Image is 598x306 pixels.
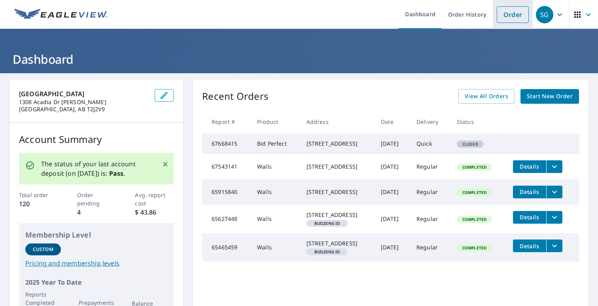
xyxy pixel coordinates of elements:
td: 65915840 [202,179,251,205]
span: View All Orders [465,91,508,101]
span: Details [518,188,541,196]
p: 120 [19,199,58,209]
div: [STREET_ADDRESS] [307,140,369,148]
td: Regular [410,233,450,262]
p: The status of your last account deposit (on [DATE]) is: . [41,159,152,178]
p: 2025 Year To Date [25,277,167,287]
td: [DATE] [375,154,410,179]
button: detailsBtn-67543141 [513,160,546,173]
a: View All Orders [458,89,515,104]
span: Details [518,242,541,250]
p: [GEOGRAPHIC_DATA], AB T2J2V9 [19,106,148,113]
p: Recent Orders [202,89,269,104]
span: Details [518,213,541,221]
td: Walls [251,205,300,233]
th: Date [375,110,410,133]
p: Order pending [77,191,116,207]
th: Status [450,110,507,133]
th: Report # [202,110,251,133]
button: filesDropdownBtn-65627448 [546,211,562,224]
td: Regular [410,179,450,205]
p: 4 [77,207,116,217]
td: 67668415 [202,133,251,154]
td: [DATE] [375,133,410,154]
td: [DATE] [375,205,410,233]
td: Walls [251,179,300,205]
h1: Dashboard [9,51,589,67]
em: Building ID [314,250,340,254]
td: Bid Perfect [251,133,300,154]
span: Details [518,163,541,170]
button: Close [160,159,170,169]
span: Completed [458,190,491,195]
p: 1308 Acadia Dr [PERSON_NAME] [19,99,148,106]
p: Account Summary [19,132,174,146]
em: Building ID [314,221,340,225]
div: [STREET_ADDRESS] [307,239,369,247]
span: Completed [458,217,491,222]
button: detailsBtn-65465459 [513,239,546,252]
a: Start New Order [520,89,579,104]
a: Order [497,6,529,23]
div: [STREET_ADDRESS] [307,211,369,219]
td: 67543141 [202,154,251,179]
p: Membership Level [25,230,167,240]
span: Completed [458,245,491,251]
span: Completed [458,164,491,170]
button: detailsBtn-65915840 [513,186,546,198]
td: Regular [410,154,450,179]
td: [DATE] [375,179,410,205]
td: 65627448 [202,205,251,233]
p: Total order [19,191,58,199]
button: filesDropdownBtn-65915840 [546,186,562,198]
div: [STREET_ADDRESS] [307,188,369,196]
p: Avg. report cost [135,191,174,207]
button: filesDropdownBtn-67543141 [546,160,562,173]
a: Pricing and membership levels [25,258,167,268]
th: Delivery [410,110,450,133]
th: Product [251,110,300,133]
td: Walls [251,154,300,179]
p: [GEOGRAPHIC_DATA] [19,89,148,99]
img: EV Logo [14,9,108,21]
b: Pass [109,169,124,178]
td: 65465459 [202,233,251,262]
td: Walls [251,233,300,262]
th: Address [300,110,375,133]
span: Start New Order [527,91,573,101]
div: SG [536,6,553,23]
td: Regular [410,205,450,233]
div: [STREET_ADDRESS] [307,163,369,171]
p: $ 43.86 [135,207,174,217]
button: detailsBtn-65627448 [513,211,546,224]
button: filesDropdownBtn-65465459 [546,239,562,252]
td: Quick [410,133,450,154]
p: Custom [33,246,53,253]
td: [DATE] [375,233,410,262]
span: Closed [458,141,483,147]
